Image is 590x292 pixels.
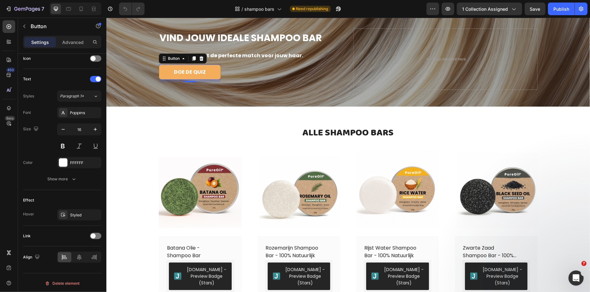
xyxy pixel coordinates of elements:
[581,261,587,266] span: 7
[106,18,590,292] iframe: Design area
[70,160,100,166] div: FFFFFF
[349,127,432,210] a: Zwarte Zaad Shampoo Bar - 100% Natuurlijk
[159,226,217,242] a: Rozemarijn Shampoo Bar - 100% Natuurlijk
[70,110,100,116] div: Poppins
[161,245,224,272] button: Judge.me - Preview Badge (Stars)
[119,3,145,15] div: Undo/Redo
[45,280,80,287] div: Delete element
[6,67,15,72] div: 450
[5,116,15,121] div: Beta
[151,127,234,210] a: Rozemarijn Shampoo Bar - 100% Natuurlijk
[23,233,31,239] div: Link
[376,249,416,269] div: [DOMAIN_NAME] - Preview Badge (Stars)
[250,127,333,210] a: Rijst Water Shampoo Bar - 100% Natuurlijk
[356,226,414,242] a: Zwarte Zaad Shampoo Bar - 100% Natuurlijk
[525,3,545,15] button: Save
[41,5,44,13] p: 7
[31,22,84,30] p: Button
[457,3,522,15] button: 1 collection assigned
[179,249,219,269] div: [DOMAIN_NAME] - Preview Badge (Stars)
[260,245,323,272] button: Judge.me - Preview Badge (Stars)
[60,226,118,242] a: Batana Olie - Shampoo Bar
[31,39,49,46] p: Settings
[52,127,135,210] a: Batana Olie - Shampoo Bar
[57,90,101,102] button: Paragraph 1*
[548,3,575,15] button: Publish
[80,249,120,269] div: [DOMAIN_NAME] - Preview Badge (Stars)
[70,212,100,218] div: Styled
[23,110,31,115] div: Font
[63,245,125,272] button: Judge.me - Preview Badge (Stars)
[23,160,33,165] div: Color
[553,6,569,12] div: Publish
[23,76,31,82] div: Text
[242,6,243,12] span: /
[530,6,540,12] span: Save
[23,253,41,262] div: Align
[23,93,34,99] div: Styles
[23,56,31,61] div: Icon
[23,173,101,185] button: Show more
[462,6,508,12] span: 1 collection assigned
[68,255,75,262] img: Judgeme.png
[326,39,360,44] div: Drop element here
[359,245,421,272] button: Judge.me - Preview Badge (Stars)
[364,255,371,262] img: Judgeme.png
[60,93,84,99] span: Paragraph 1*
[296,6,328,12] span: Need republishing
[62,39,84,46] p: Advanced
[23,211,34,217] div: Hover
[196,108,288,122] span: ALLE SHAMPOO BARS
[166,255,174,262] img: Judgeme.png
[569,270,584,286] iframe: Intercom live chat
[23,197,34,203] div: Effect
[23,125,40,134] div: Size
[48,176,77,182] div: Show more
[23,278,101,289] button: Delete element
[245,6,275,12] span: shampoo bars
[277,249,318,269] div: [DOMAIN_NAME] - Preview Badge (Stars)
[257,226,315,242] a: Rijst Water Shampoo Bar - 100% Natuurlijk
[3,3,47,15] button: 7
[265,255,272,262] img: Judgeme.png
